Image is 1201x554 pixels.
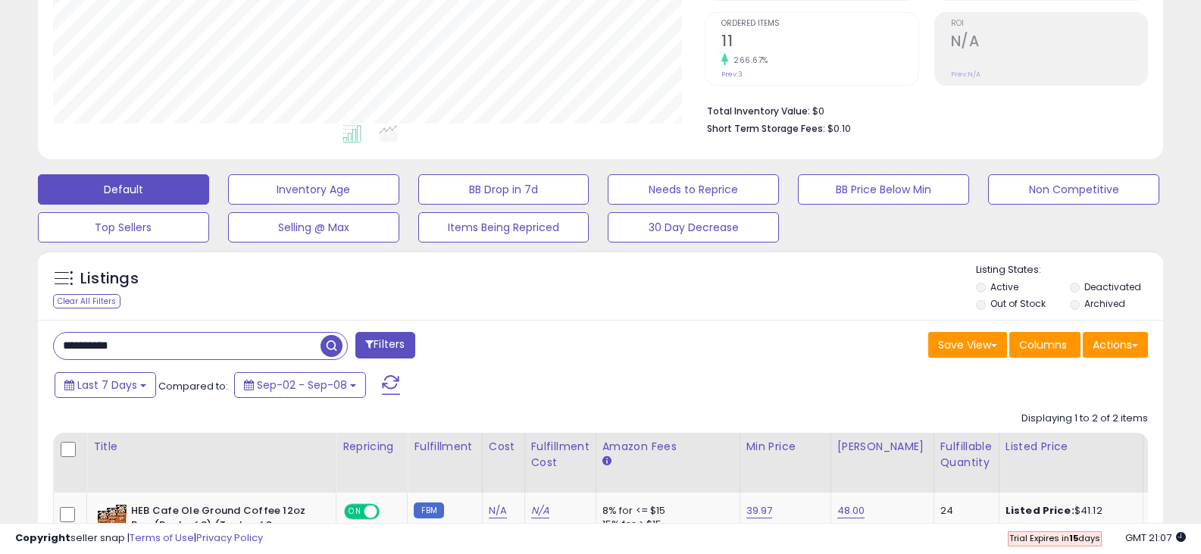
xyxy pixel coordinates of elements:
button: BB Drop in 7d [418,174,590,205]
div: 8% for <= $15 [602,504,728,518]
b: Short Term Storage Fees: [707,122,825,135]
p: Listing States: [976,263,1163,277]
a: Privacy Policy [196,531,263,545]
a: 39.97 [746,503,773,518]
div: Displaying 1 to 2 of 2 items [1021,412,1148,426]
label: Deactivated [1084,280,1141,293]
button: Filters [355,332,414,358]
small: 266.67% [728,55,768,66]
div: Repricing [342,439,401,455]
a: N/A [489,503,507,518]
span: ON [346,505,364,518]
div: Clear All Filters [53,294,120,308]
h5: Listings [80,268,139,290]
span: Compared to: [158,379,228,393]
span: Last 7 Days [77,377,137,393]
b: HEB Cafe Ole Ground Coffee 12oz Bag (Pack of 3) (Taste of San Antonio) [131,504,315,550]
a: N/A [531,503,549,518]
label: Out of Stock [990,297,1046,310]
button: Save View [928,332,1007,358]
b: Total Inventory Value: [707,105,810,117]
div: [PERSON_NAME] [837,439,927,455]
div: seller snap | | [15,531,263,546]
span: Trial Expires in days [1009,532,1100,544]
a: 48.00 [837,503,865,518]
button: Default [38,174,209,205]
div: $41.12 [1006,504,1131,518]
span: Ordered Items [721,20,918,28]
span: ROI [951,20,1147,28]
button: BB Price Below Min [798,174,969,205]
div: Fulfillment [414,439,475,455]
button: Last 7 Days [55,372,156,398]
button: Non Competitive [988,174,1159,205]
small: Prev: 3 [721,70,743,79]
div: Amazon Fees [602,439,733,455]
span: Columns [1019,337,1067,352]
button: Inventory Age [228,174,399,205]
div: Title [93,439,330,455]
strong: Copyright [15,531,70,545]
button: 30 Day Decrease [608,212,779,243]
small: Prev: N/A [951,70,981,79]
small: FBM [414,502,443,518]
a: Terms of Use [130,531,194,545]
button: Items Being Repriced [418,212,590,243]
div: 24 [940,504,987,518]
div: Min Price [746,439,824,455]
button: Top Sellers [38,212,209,243]
b: Listed Price: [1006,503,1074,518]
label: Active [990,280,1018,293]
button: Selling @ Max [228,212,399,243]
img: 51YJB8KjmyL._SL40_.jpg [97,504,127,532]
div: Cost [489,439,518,455]
button: Needs to Reprice [608,174,779,205]
h2: 11 [721,33,918,53]
h2: N/A [951,33,1147,53]
label: Archived [1084,297,1125,310]
button: Sep-02 - Sep-08 [234,372,366,398]
div: Listed Price [1006,439,1137,455]
button: Actions [1083,332,1148,358]
small: Amazon Fees. [602,455,611,468]
span: $0.10 [827,121,851,136]
span: 2025-09-16 21:07 GMT [1125,531,1186,545]
div: Fulfillment Cost [531,439,590,471]
button: Columns [1009,332,1081,358]
div: Fulfillable Quantity [940,439,993,471]
b: 15 [1069,532,1078,544]
span: Sep-02 - Sep-08 [257,377,347,393]
li: $0 [707,101,1137,119]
